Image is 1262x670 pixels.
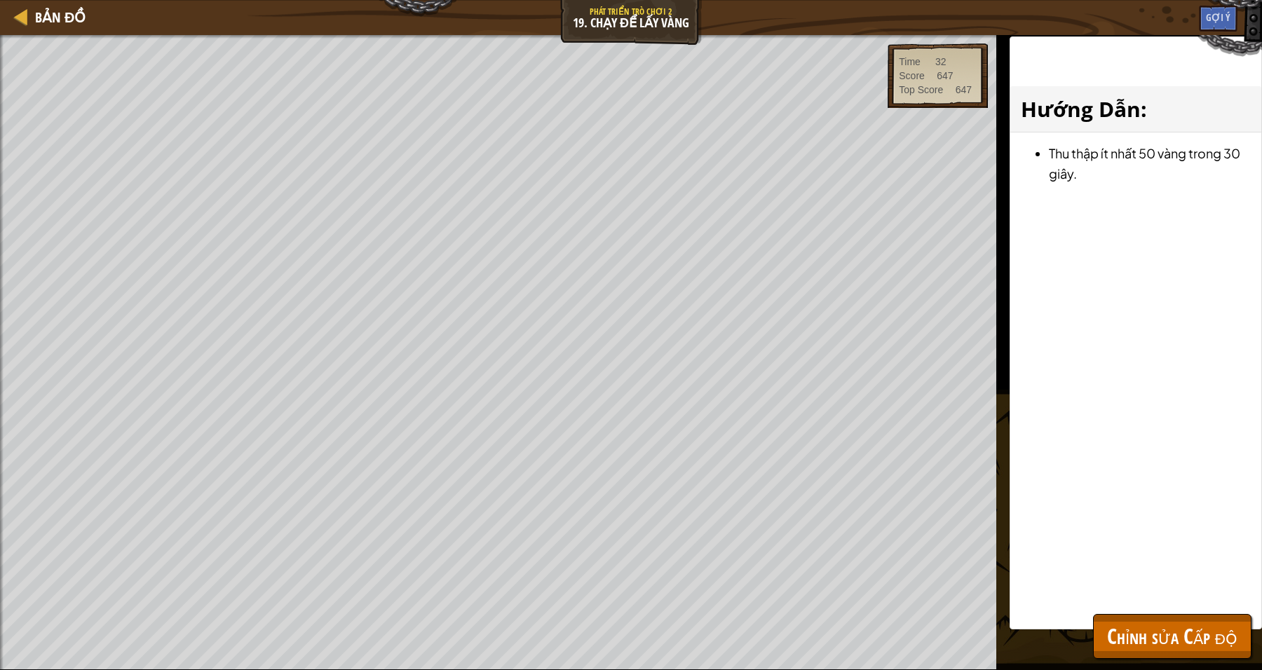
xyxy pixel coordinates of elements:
[1093,614,1251,659] button: Chỉnh sửa Cấp độ
[1107,622,1237,650] span: Chỉnh sửa Cấp độ
[899,83,943,97] div: Top Score
[28,8,86,27] a: Bản đồ
[1021,93,1251,125] h3: :
[899,55,921,69] div: Time
[899,69,925,83] div: Score
[1206,11,1230,24] span: Gợi ý
[35,8,86,27] span: Bản đồ
[956,83,972,97] div: 647
[937,69,953,83] div: 647
[1049,143,1251,184] li: Thu thập ít nhất 50 vàng trong 30 giây.
[935,55,946,69] div: 32
[1021,95,1141,123] span: Hướng Dẫn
